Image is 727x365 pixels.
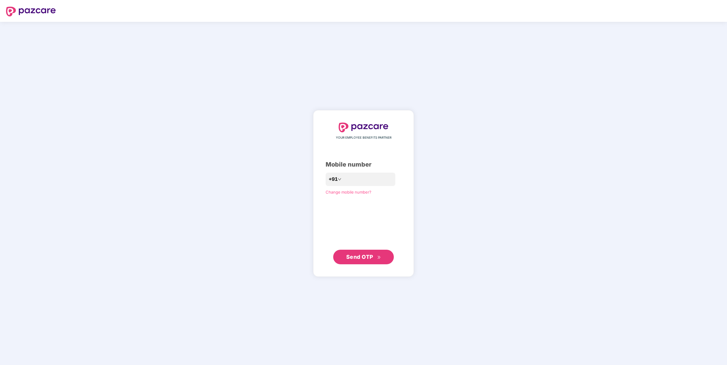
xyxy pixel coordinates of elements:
span: YOUR EMPLOYEE BENEFITS PARTNER [336,135,391,140]
span: down [338,177,341,181]
span: double-right [377,255,381,259]
div: Mobile number [326,160,401,169]
span: +91 [329,175,338,183]
button: Send OTPdouble-right [333,250,394,264]
a: Change mobile number? [326,190,371,194]
img: logo [339,123,388,132]
span: Send OTP [346,254,373,260]
img: logo [6,7,56,16]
